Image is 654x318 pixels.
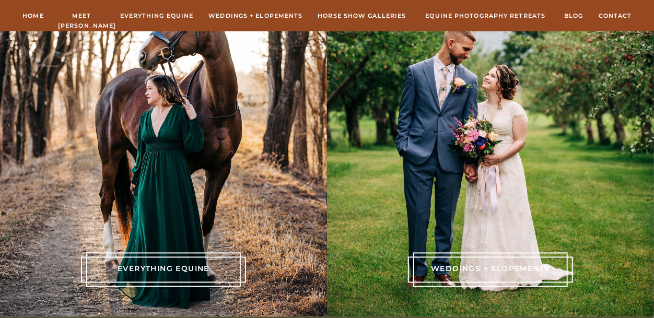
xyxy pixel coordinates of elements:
[598,11,633,20] a: Contact
[208,11,303,20] a: Weddings + Elopements
[563,11,585,20] a: Blog
[104,263,223,275] a: everything equine
[316,11,408,20] a: hORSE sHOW gALLERIES
[422,263,559,275] a: Weddings + Elopements
[58,11,105,20] a: Meet [PERSON_NAME]
[422,11,550,20] a: Equine Photography Retreats
[22,11,44,20] a: Home
[119,11,195,20] a: Everything Equine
